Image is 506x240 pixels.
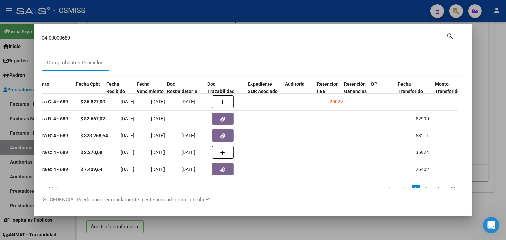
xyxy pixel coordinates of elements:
[103,77,134,107] datatable-header-cell: Fecha Recibido
[371,81,377,87] span: OP
[182,99,196,104] span: [DATE]
[207,81,235,94] span: Doc Trazabilidad
[121,167,135,172] span: [DATE]
[282,77,314,107] datatable-header-cell: Auditoria
[81,150,103,155] strong: $ 3.370,08
[435,81,460,94] span: Monto Transferido
[421,183,431,194] li: page 2
[33,77,73,107] datatable-header-cell: Monto
[285,81,305,87] span: Auditoria
[31,167,68,172] strong: Factura B: 4 - 689
[416,150,429,155] span: 36924
[151,116,165,121] span: [DATE]
[121,133,135,138] span: [DATE]
[121,99,135,104] span: [DATE]
[35,81,49,87] span: Monto
[422,185,430,192] a: 2
[167,81,197,94] span: Doc Respaldatoria
[31,116,68,121] strong: Factura B: 4 - 689
[397,185,410,192] a: go to previous page
[205,77,245,107] datatable-header-cell: Doc Trazabilidad
[412,185,420,192] a: 1
[182,167,196,172] span: [DATE]
[76,81,100,87] span: Fecha Cpbt
[432,185,445,192] a: go to next page
[134,77,164,107] datatable-header-cell: Fecha Vencimiento
[248,81,278,94] span: Expediente SUR Asociado
[137,81,164,94] span: Fecha Vencimiento
[416,167,429,172] span: 26402
[483,217,499,233] iframe: Intercom live chat
[317,81,339,94] span: Retencion IIBB
[164,77,205,107] datatable-header-cell: Doc Respaldatoria
[182,133,196,138] span: [DATE]
[432,77,469,107] datatable-header-cell: Monto Transferido
[42,196,464,204] p: -SUGERENCIA: Puede acceder rapidamente a este buscador con la tecla F2-
[416,133,429,138] span: 53211
[121,150,135,155] span: [DATE]
[106,81,125,94] span: Fecha Recibido
[314,77,341,107] datatable-header-cell: Retencion IIBB
[368,77,395,107] datatable-header-cell: OP
[31,150,68,155] strong: Factura C: 4 - 689
[344,81,367,94] span: Retención Ganancias
[151,99,165,104] span: [DATE]
[42,180,125,197] div: 6 total
[398,81,423,94] span: Fecha Transferido
[151,133,165,138] span: [DATE]
[31,99,68,104] strong: Factura C: 4 - 689
[395,77,432,107] datatable-header-cell: Fecha Transferido
[73,77,103,107] datatable-header-cell: Fecha Cpbt
[47,59,104,67] div: Comprobantes Recibidos
[121,116,135,121] span: [DATE]
[416,99,417,104] span: -
[81,99,106,104] strong: $ 36.827,00
[151,150,165,155] span: [DATE]
[245,77,282,107] datatable-header-cell: Expediente SUR Asociado
[81,116,106,121] strong: $ 82.667,07
[31,133,68,138] strong: Factura B: 4 - 689
[447,32,454,40] mat-icon: search
[81,133,108,138] strong: $ 323.268,64
[182,150,196,155] span: [DATE]
[81,167,103,172] strong: $ 7.439,64
[341,77,368,107] datatable-header-cell: Retención Ganancias
[447,185,460,192] a: go to last page
[151,167,165,172] span: [DATE]
[382,185,395,192] a: go to first page
[411,183,421,194] li: page 1
[416,116,429,121] span: 52990
[330,98,344,106] div: 20027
